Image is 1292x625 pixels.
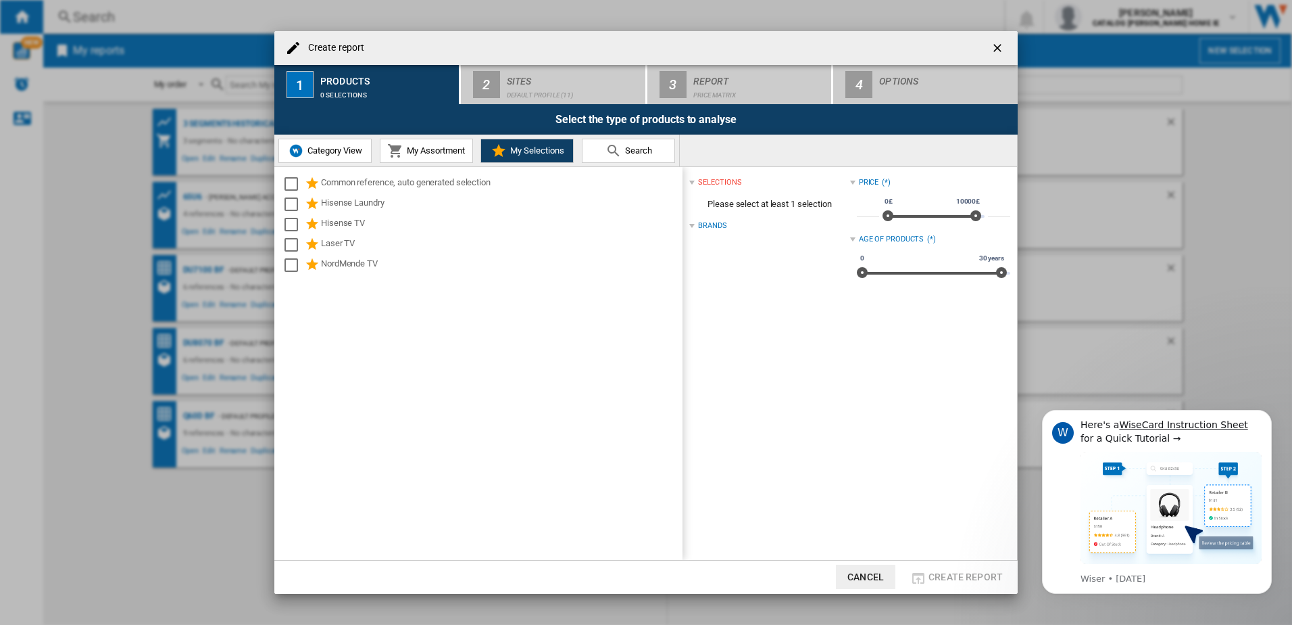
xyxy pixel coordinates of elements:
[284,257,305,273] md-checkbox: Select
[320,70,453,85] div: Products
[507,145,564,156] span: My Selections
[284,196,305,212] md-checkbox: Select
[647,65,833,104] button: 3 Report Price Matrix
[320,85,453,99] div: 0 selections
[288,143,304,159] img: wiser-icon-blue.png
[403,145,465,156] span: My Assortment
[660,71,687,98] div: 3
[380,139,473,163] button: My Assortment
[284,237,305,253] md-checkbox: Select
[284,216,305,233] md-checkbox: Select
[833,65,1018,104] button: 4 Options
[985,34,1012,62] button: getI18NText('BUTTONS.CLOSE_DIALOG')
[883,196,895,207] span: 0£
[836,565,895,589] button: Cancel
[622,145,652,156] span: Search
[473,71,500,98] div: 2
[278,139,372,163] button: Category View
[845,71,872,98] div: 4
[693,70,826,85] div: Report
[507,85,640,99] div: Default profile (11)
[858,253,866,264] span: 0
[321,216,680,233] div: Hisense TV
[321,196,680,212] div: Hisense Laundry
[693,85,826,99] div: Price Matrix
[301,41,364,55] h4: Create report
[582,139,675,163] button: Search
[507,70,640,85] div: Sites
[859,177,879,188] div: Price
[859,234,924,245] div: Age of products
[879,70,1012,85] div: Options
[977,253,1006,264] span: 30 years
[321,237,680,253] div: Laser TV
[284,176,305,192] md-checkbox: Select
[480,139,574,163] button: My Selections
[274,104,1018,135] div: Select the type of products to analyse
[698,221,726,231] div: Brands
[461,65,647,104] button: 2 Sites Default profile (11)
[274,65,460,104] button: 1 Products 0 selections
[928,572,1003,582] span: Create report
[991,41,1007,57] ng-md-icon: getI18NText('BUTTONS.CLOSE_DIALOG')
[287,71,314,98] div: 1
[689,191,849,217] span: Please select at least 1 selection
[321,176,680,192] div: Common reference, auto generated selection
[906,565,1007,589] button: Create report
[321,257,680,273] div: NordMende TV
[698,177,741,188] div: selections
[954,196,982,207] span: 10000£
[304,145,362,156] span: Category View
